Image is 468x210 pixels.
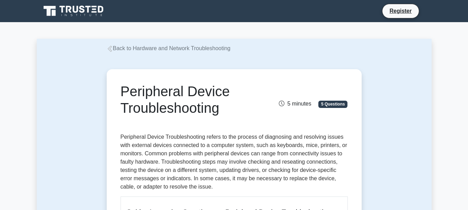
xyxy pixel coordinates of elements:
[107,45,231,51] a: Back to Hardware and Network Troubleshooting
[121,133,348,191] p: Peripheral Device Troubleshooting refers to the process of diagnosing and resolving issues with e...
[385,7,416,15] a: Register
[121,83,269,116] h1: Peripheral Device Troubleshooting
[279,101,311,107] span: 5 minutes
[318,101,347,108] span: 5 Questions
